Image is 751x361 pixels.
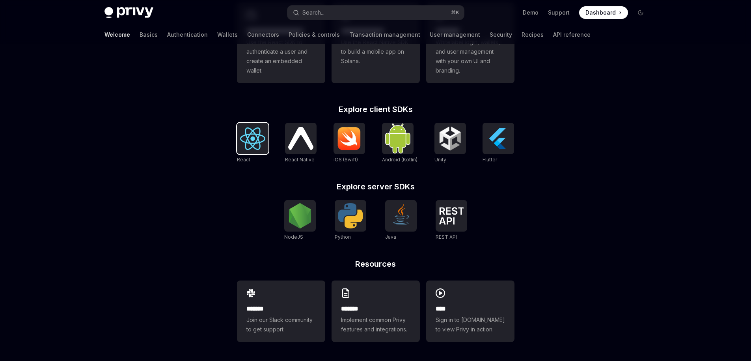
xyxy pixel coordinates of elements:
[332,281,420,342] a: **** **Implement common Privy features and integrations.
[490,25,512,44] a: Security
[341,315,410,334] span: Implement common Privy features and integrations.
[486,126,511,151] img: Flutter
[335,234,351,240] span: Python
[104,25,130,44] a: Welcome
[436,234,457,240] span: REST API
[434,123,466,164] a: UnityUnity
[579,6,628,19] a: Dashboard
[247,25,279,44] a: Connectors
[237,157,250,163] span: React
[285,123,317,164] a: React NativeReact Native
[334,157,358,163] span: iOS (Swift)
[388,203,414,228] img: Java
[289,25,340,44] a: Policies & controls
[585,9,616,17] span: Dashboard
[288,127,313,150] img: React Native
[237,183,514,191] h2: Explore server SDKs
[548,9,570,17] a: Support
[439,207,464,224] img: REST API
[382,157,417,163] span: Android (Kotlin)
[237,123,268,164] a: ReactReact
[284,234,303,240] span: NodeJS
[434,157,446,163] span: Unity
[385,234,396,240] span: Java
[385,123,410,153] img: Android (Kotlin)
[436,315,505,334] span: Sign in to [DOMAIN_NAME] to view Privy in action.
[553,25,591,44] a: API reference
[237,260,514,268] h2: Resources
[483,157,497,163] span: Flutter
[385,200,417,241] a: JavaJava
[302,8,324,17] div: Search...
[104,7,153,18] img: dark logo
[522,25,544,44] a: Recipes
[284,200,316,241] a: NodeJSNodeJS
[523,9,539,17] a: Demo
[483,123,514,164] a: FlutterFlutter
[349,25,420,44] a: Transaction management
[217,25,238,44] a: Wallets
[287,203,313,228] img: NodeJS
[634,6,647,19] button: Toggle dark mode
[140,25,158,44] a: Basics
[451,9,459,16] span: ⌘ K
[382,123,417,164] a: Android (Kotlin)Android (Kotlin)
[426,281,514,342] a: ****Sign in to [DOMAIN_NAME] to view Privy in action.
[335,200,366,241] a: PythonPython
[436,37,505,75] span: Whitelabel login, wallets, and user management with your own UI and branding.
[167,25,208,44] a: Authentication
[246,37,316,75] span: Use the React SDK to authenticate a user and create an embedded wallet.
[436,200,467,241] a: REST APIREST API
[285,157,315,163] span: React Native
[237,281,325,342] a: **** **Join our Slack community to get support.
[338,203,363,228] img: Python
[438,126,463,151] img: Unity
[287,6,464,20] button: Open search
[237,105,514,113] h2: Explore client SDKs
[341,37,410,66] span: Use the React Native SDK to build a mobile app on Solana.
[430,25,480,44] a: User management
[240,127,265,150] img: React
[337,127,362,150] img: iOS (Swift)
[334,123,365,164] a: iOS (Swift)iOS (Swift)
[246,315,316,334] span: Join our Slack community to get support.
